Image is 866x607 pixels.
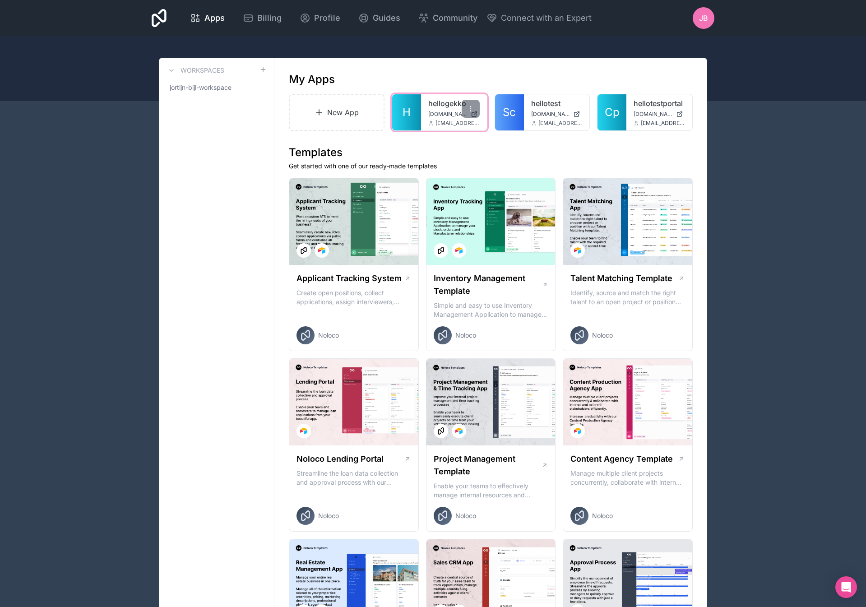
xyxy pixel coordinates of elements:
[292,8,347,28] a: Profile
[428,111,467,118] span: [DOMAIN_NAME]
[166,65,224,76] a: Workspaces
[531,98,583,109] a: hellotest
[373,12,400,24] span: Guides
[434,301,548,319] p: Simple and easy to use Inventory Management Application to manage your stock, orders and Manufact...
[455,247,463,254] img: Airtable Logo
[434,453,542,478] h1: Project Management Template
[605,105,620,120] span: Cp
[574,247,581,254] img: Airtable Logo
[289,94,384,131] a: New App
[592,331,613,340] span: Noloco
[570,453,673,465] h1: Content Agency Template
[428,111,480,118] a: [DOMAIN_NAME]
[351,8,408,28] a: Guides
[289,145,693,160] h1: Templates
[296,288,411,306] p: Create open positions, collect applications, assign interviewers, centralise candidate feedback a...
[434,272,542,297] h1: Inventory Management Template
[257,12,282,24] span: Billing
[503,105,516,120] span: Sc
[455,511,476,520] span: Noloco
[641,120,685,127] span: [EMAIL_ADDRESS][DOMAIN_NAME]
[411,8,485,28] a: Community
[181,66,224,75] h3: Workspaces
[455,331,476,340] span: Noloco
[574,427,581,435] img: Airtable Logo
[318,247,325,254] img: Airtable Logo
[296,272,402,285] h1: Applicant Tracking System
[501,12,592,24] span: Connect with an Expert
[433,12,477,24] span: Community
[634,98,685,109] a: hellotestportal
[486,12,592,24] button: Connect with an Expert
[495,94,524,130] a: Sc
[597,94,626,130] a: Cp
[570,272,672,285] h1: Talent Matching Template
[835,576,857,598] div: Open Intercom Messenger
[296,453,384,465] h1: Noloco Lending Portal
[634,111,672,118] span: [DOMAIN_NAME]
[455,427,463,435] img: Airtable Logo
[289,72,335,87] h1: My Apps
[435,120,480,127] span: [EMAIL_ADDRESS][DOMAIN_NAME]
[314,12,340,24] span: Profile
[300,427,307,435] img: Airtable Logo
[434,482,548,500] p: Enable your teams to effectively manage internal resources and execute client projects on time.
[428,98,480,109] a: hellogekko
[392,94,421,130] a: H
[296,469,411,487] p: Streamline the loan data collection and approval process with our Lending Portal template.
[166,79,267,96] a: jortijn-bijl-workspace
[538,120,583,127] span: [EMAIL_ADDRESS][DOMAIN_NAME]
[318,331,339,340] span: Noloco
[183,8,232,28] a: Apps
[170,83,232,92] span: jortijn-bijl-workspace
[403,105,411,120] span: H
[531,111,583,118] a: [DOMAIN_NAME]
[289,162,693,171] p: Get started with one of our ready-made templates
[570,288,685,306] p: Identify, source and match the right talent to an open project or position with our Talent Matchi...
[592,511,613,520] span: Noloco
[634,111,685,118] a: [DOMAIN_NAME]
[570,469,685,487] p: Manage multiple client projects concurrently, collaborate with internal and external stakeholders...
[318,511,339,520] span: Noloco
[531,111,570,118] span: [DOMAIN_NAME]
[699,13,708,23] span: JB
[204,12,225,24] span: Apps
[236,8,289,28] a: Billing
